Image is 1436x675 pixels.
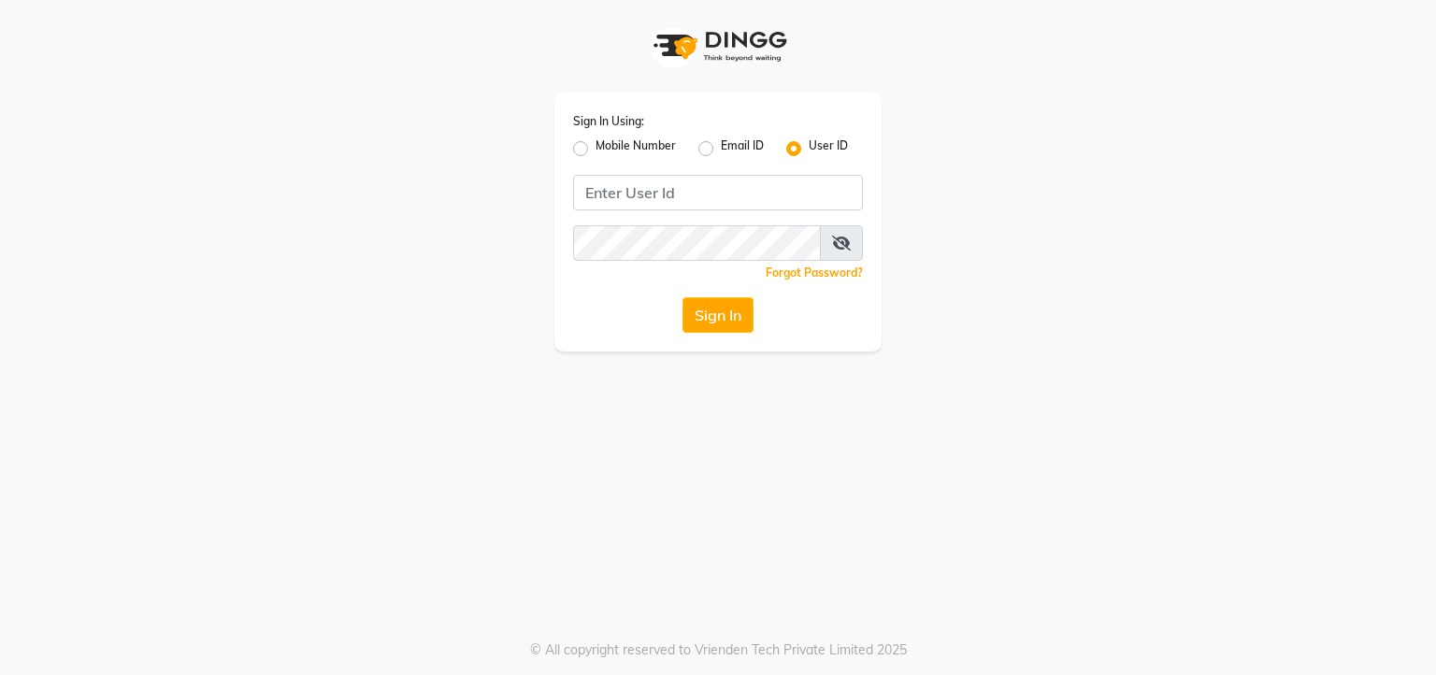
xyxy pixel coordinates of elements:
[573,113,644,130] label: Sign In Using:
[573,175,863,210] input: Username
[682,297,754,333] button: Sign In
[596,137,676,160] label: Mobile Number
[721,137,764,160] label: Email ID
[643,19,793,74] img: logo1.svg
[766,266,863,280] a: Forgot Password?
[809,137,848,160] label: User ID
[573,225,821,261] input: Username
